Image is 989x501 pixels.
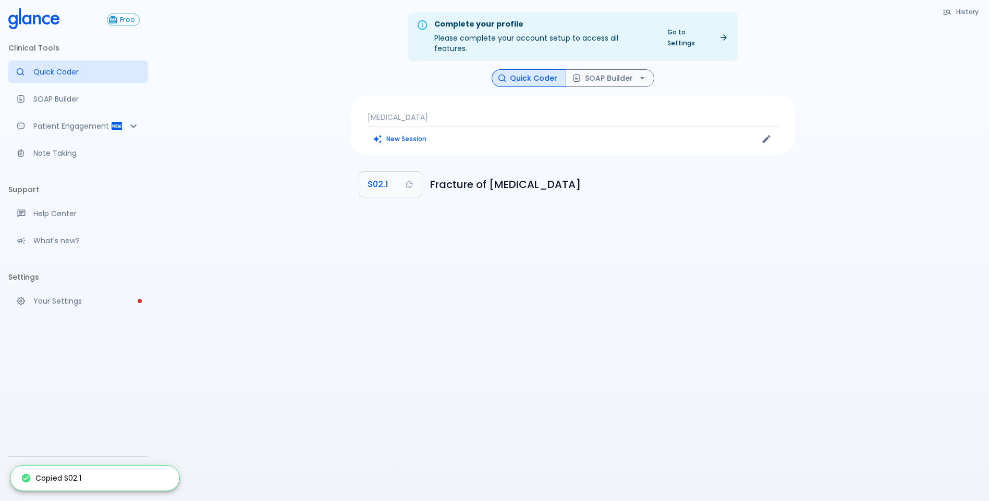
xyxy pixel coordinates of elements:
div: Recent updates and feature releases [8,229,148,252]
a: Please complete account setup [8,290,148,312]
a: Go to Settings [661,24,734,51]
a: Advanced note-taking [8,142,148,165]
span: S02.1 [368,177,388,192]
p: Note Taking [33,148,140,158]
span: Free [116,16,139,24]
li: Support [8,177,148,202]
button: Clears all inputs and results. [368,131,433,146]
button: Free [107,14,140,26]
p: [MEDICAL_DATA] [368,112,778,122]
li: Settings [8,265,148,290]
p: SOAP Builder [33,94,140,104]
p: Your Settings [33,296,140,306]
a: Click to view or change your subscription [107,14,148,26]
p: Help Center [33,208,140,219]
div: Patient Reports & Referrals [8,115,148,137]
p: Patient Engagement [33,121,111,131]
button: Quick Coder [492,69,566,87]
button: Edit [759,131,774,147]
h6: Fracture of base of skull [430,176,787,193]
a: Docugen: Compose a clinical documentation in seconds [8,87,148,110]
a: Get help from our support team [8,202,148,225]
button: SOAP Builder [566,69,654,87]
div: Complete your profile [434,19,653,30]
div: Please complete your account setup to access all features. [434,16,653,58]
button: Copy Code S02.1 to clipboard [359,172,422,197]
div: AYAH [PERSON_NAME]GREEN CRECENT HOSPITAL [8,461,148,497]
li: Clinical Tools [8,35,148,60]
p: Quick Coder [33,67,140,77]
div: Copied S02.1 [21,469,81,487]
a: Moramiz: Find ICD10AM codes instantly [8,60,148,83]
button: History [937,4,985,19]
p: What's new? [33,235,140,246]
